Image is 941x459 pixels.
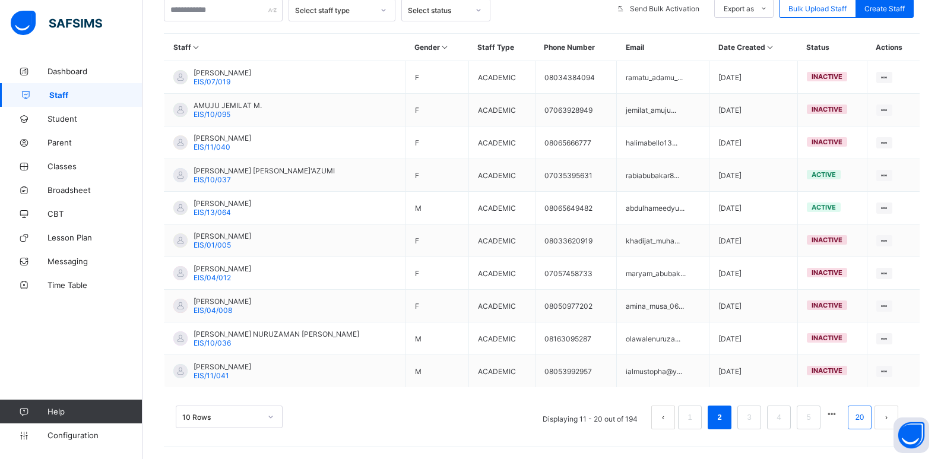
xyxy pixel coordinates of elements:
span: Send Bulk Activation [630,4,699,13]
li: 下一页 [875,406,898,429]
td: 08065649482 [535,192,616,224]
td: [DATE] [709,126,798,159]
span: [PERSON_NAME] [194,297,251,306]
li: 4 [767,406,791,429]
span: [PERSON_NAME] [194,264,251,273]
a: 4 [773,410,784,425]
i: Sort in Ascending Order [191,43,201,52]
li: 5 [797,406,820,429]
i: Sort in Ascending Order [440,43,450,52]
span: inactive [812,366,842,375]
a: 2 [714,410,725,425]
span: Broadsheet [47,185,142,195]
td: [DATE] [709,192,798,224]
td: rabiabubakar8... [617,159,709,192]
i: Sort in Ascending Order [765,43,775,52]
th: Email [617,34,709,61]
span: AMUJU JEMILAT M. [194,101,262,110]
span: Staff [49,90,142,100]
span: Lesson Plan [47,233,142,242]
td: 08163095287 [535,322,616,355]
td: abdulhameedyu... [617,192,709,224]
span: inactive [812,138,842,146]
span: inactive [812,268,842,277]
span: Help [47,407,142,416]
td: amina_musa_06... [617,290,709,322]
td: F [405,126,468,159]
span: inactive [812,334,842,342]
td: 08053992957 [535,355,616,388]
span: EIS/10/095 [194,110,230,119]
span: [PERSON_NAME] [194,68,251,77]
span: active [812,203,836,211]
td: 08034384094 [535,61,616,94]
td: ACADEMIC [468,126,535,159]
span: [PERSON_NAME] [194,362,251,371]
div: Select status [408,6,468,15]
td: 08050977202 [535,290,616,322]
td: [DATE] [709,61,798,94]
td: khadijat_muha... [617,224,709,257]
span: [PERSON_NAME] [PERSON_NAME]'AZUMI [194,166,335,175]
span: Classes [47,162,142,171]
li: 1 [678,406,702,429]
div: 10 Rows [182,413,261,422]
span: inactive [812,236,842,244]
td: F [405,290,468,322]
span: Messaging [47,257,142,266]
a: 1 [684,410,695,425]
td: F [405,224,468,257]
span: active [812,170,836,179]
th: Gender [405,34,468,61]
th: Phone Number [535,34,616,61]
span: inactive [812,72,842,81]
span: Bulk Upload Staff [788,4,847,13]
td: ACADEMIC [468,192,535,224]
span: EIS/04/012 [194,273,231,282]
a: 3 [743,410,755,425]
span: inactive [812,105,842,113]
td: halimabello13... [617,126,709,159]
button: prev page [651,406,675,429]
span: Dashboard [47,67,142,76]
span: EIS/10/037 [194,175,231,184]
td: F [405,159,468,192]
span: Student [47,114,142,124]
a: 20 [852,410,867,425]
span: [PERSON_NAME] [194,199,251,208]
td: ialmustopha@y... [617,355,709,388]
span: Configuration [47,430,142,440]
span: EIS/13/064 [194,208,231,217]
td: 08065666777 [535,126,616,159]
td: jemilat_amuju... [617,94,709,126]
button: next page [875,406,898,429]
td: F [405,94,468,126]
span: [PERSON_NAME] NURUZAMAN [PERSON_NAME] [194,330,359,338]
li: 上一页 [651,406,675,429]
img: safsims [11,11,102,36]
td: [DATE] [709,159,798,192]
div: Select staff type [295,6,373,15]
td: [DATE] [709,355,798,388]
td: [DATE] [709,224,798,257]
td: ACADEMIC [468,355,535,388]
td: ACADEMIC [468,94,535,126]
td: ACADEMIC [468,257,535,290]
a: 5 [803,410,814,425]
td: 08033620919 [535,224,616,257]
li: Displaying 11 - 20 out of 194 [534,406,647,429]
td: F [405,61,468,94]
td: 07063928949 [535,94,616,126]
span: CBT [47,209,142,219]
span: EIS/07/019 [194,77,230,86]
td: [DATE] [709,257,798,290]
td: ramatu_adamu_... [617,61,709,94]
span: EIS/04/008 [194,306,232,315]
span: Export as [724,4,754,13]
td: M [405,355,468,388]
span: EIS/11/041 [194,371,229,380]
li: 2 [708,406,731,429]
td: olawalenuruza... [617,322,709,355]
span: EIS/10/036 [194,338,231,347]
span: Time Table [47,280,142,290]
